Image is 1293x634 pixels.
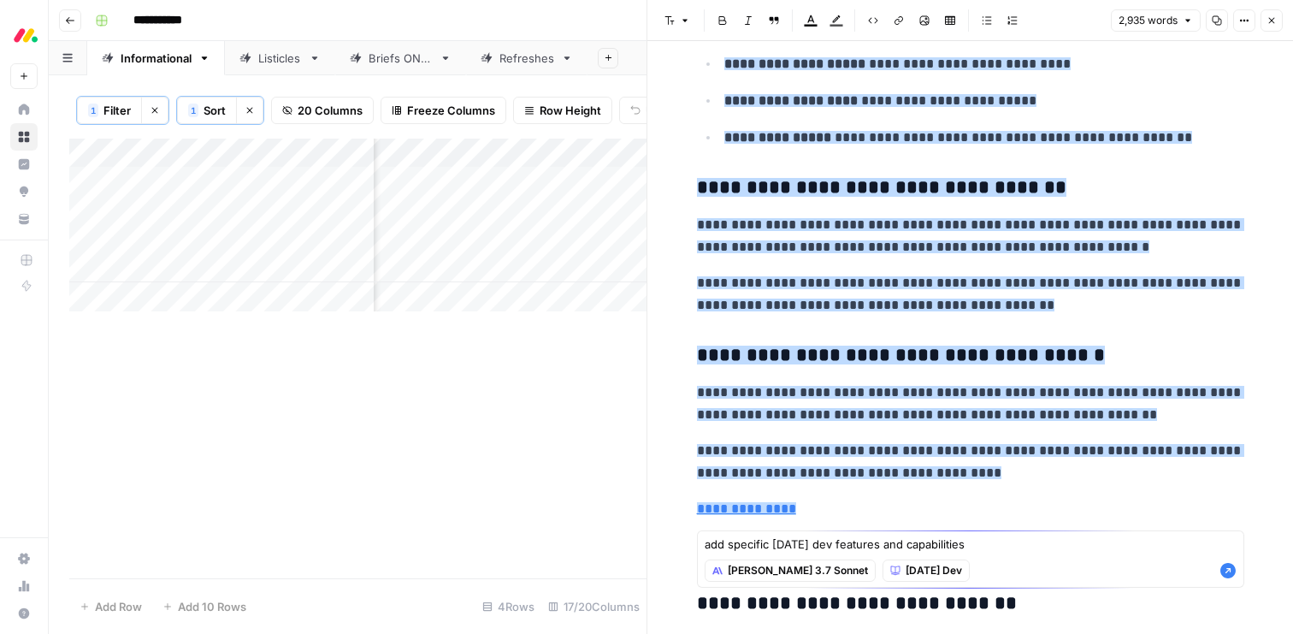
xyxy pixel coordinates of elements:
button: Undo [619,97,686,124]
a: Briefs ONLY [335,41,466,75]
span: 20 Columns [298,102,363,119]
div: 17/20 Columns [541,593,646,620]
a: Opportunities [10,178,38,205]
button: Row Height [513,97,612,124]
button: Workspace: Monday.com [10,14,38,56]
span: 1 [91,104,96,117]
span: [PERSON_NAME] 3.7 Sonnet [728,563,868,578]
div: Refreshes [499,50,554,67]
a: Usage [10,572,38,600]
div: Informational [121,50,192,67]
a: Refreshes [466,41,587,75]
div: 1 [88,104,98,117]
span: Add 10 Rows [178,598,246,615]
span: Row Height [540,102,601,119]
span: 2,935 words [1119,13,1178,28]
a: Your Data [10,205,38,233]
button: 20 Columns [271,97,374,124]
span: 1 [191,104,196,117]
img: Monday.com Logo [10,20,41,50]
button: Add 10 Rows [152,593,257,620]
span: Add Row [95,598,142,615]
button: [PERSON_NAME] 3.7 Sonnet [705,560,876,582]
button: Help + Support [10,600,38,627]
button: 1Filter [77,97,141,124]
div: Listicles [258,50,302,67]
span: Sort [204,102,226,119]
span: Freeze Columns [407,102,495,119]
button: 1Sort [177,97,236,124]
div: 4 Rows [475,593,541,620]
a: Home [10,96,38,123]
a: Listicles [225,41,335,75]
a: Informational [87,41,225,75]
button: Add Row [69,593,152,620]
div: 1 [188,104,198,117]
a: Settings [10,545,38,572]
textarea: add specific [DATE] dev features and capabilities [705,536,1237,553]
a: Insights [10,151,38,178]
button: 2,935 words [1111,9,1201,32]
span: Filter [103,102,131,119]
button: [DATE] Dev [883,560,970,582]
a: Browse [10,123,38,151]
div: Briefs ONLY [369,50,433,67]
span: [DATE] Dev [906,563,962,578]
button: Freeze Columns [381,97,506,124]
